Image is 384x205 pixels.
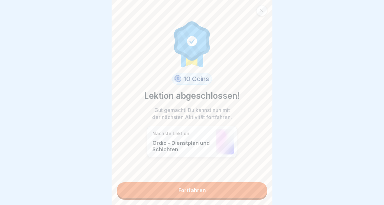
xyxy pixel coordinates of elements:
[172,73,212,85] div: 10 Coins
[173,74,182,84] img: coin.svg
[152,140,213,153] p: Ordio - Dienstplan und Schichten
[152,131,213,136] p: Nächste Lektion
[144,90,240,102] p: Lektion abgeschlossen!
[117,182,267,198] a: Fortfahren
[170,20,214,68] img: completion.svg
[150,107,234,121] p: Gut gemacht! Du kannst nun mit der nächsten Aktivität fortfahren.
